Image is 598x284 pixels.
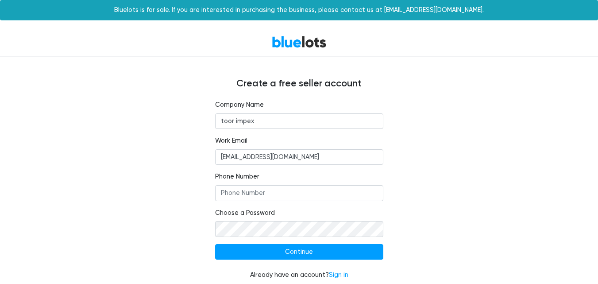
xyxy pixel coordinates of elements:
label: Company Name [215,100,264,110]
input: Work Email [215,149,383,165]
a: Sign in [329,271,348,279]
input: Continue [215,244,383,260]
input: Company Name [215,113,383,129]
label: Choose a Password [215,208,275,218]
label: Phone Number [215,172,259,182]
a: BlueLots [272,35,327,48]
h4: Create a free seller account [34,78,565,89]
div: Already have an account? [215,270,383,280]
input: Phone Number [215,185,383,201]
label: Work Email [215,136,247,146]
